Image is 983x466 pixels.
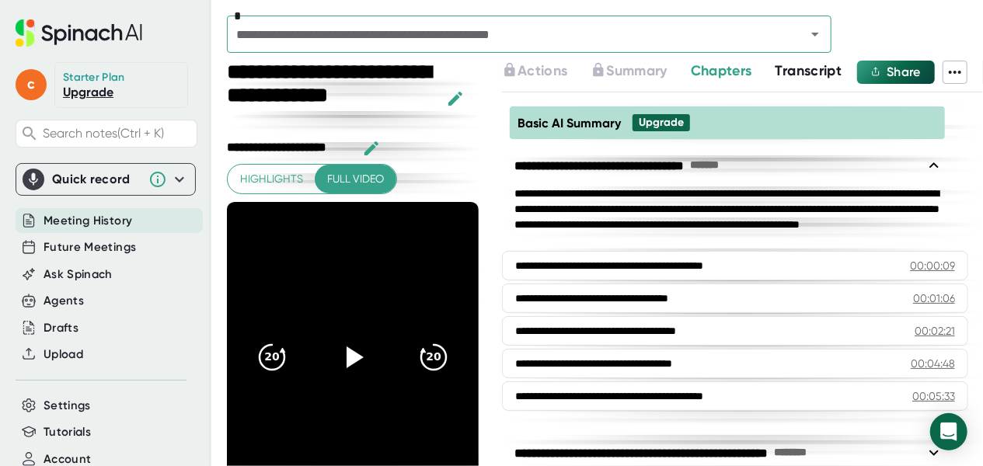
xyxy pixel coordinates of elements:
button: Open [804,23,826,45]
a: Upgrade [63,85,113,99]
button: Future Meetings [44,238,136,256]
span: Highlights [240,169,303,189]
div: 00:01:06 [913,290,955,306]
div: 00:00:09 [910,258,955,273]
button: Drafts [44,319,78,337]
button: Ask Spinach [44,266,113,283]
div: Quick record [52,172,141,187]
button: Tutorials [44,423,91,441]
div: 00:05:33 [912,388,955,404]
button: Full video [315,165,396,193]
span: Basic AI Summary [518,116,621,130]
button: Upload [44,346,83,363]
button: Meeting History [44,212,132,230]
span: Search notes (Ctrl + K) [43,126,193,141]
span: Summary [606,62,667,79]
div: Quick record [23,164,189,195]
span: Chapters [691,62,752,79]
div: Upgrade [639,116,684,130]
div: Open Intercom Messenger [930,413,967,450]
div: 00:04:48 [911,356,955,371]
button: Highlights [228,165,315,193]
span: Share [887,64,921,79]
button: Agents [44,292,84,310]
button: Share [857,61,935,84]
span: c [16,69,47,100]
span: Actions [518,62,567,79]
button: Actions [502,61,567,82]
div: 00:02:21 [915,323,955,339]
span: Full video [327,169,384,189]
div: Upgrade to access [502,61,591,84]
div: Starter Plan [63,71,125,85]
span: Transcript [776,62,842,79]
div: Upgrade to access [591,61,690,84]
button: Chapters [691,61,752,82]
button: Settings [44,397,91,415]
button: Transcript [776,61,842,82]
button: Summary [591,61,667,82]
